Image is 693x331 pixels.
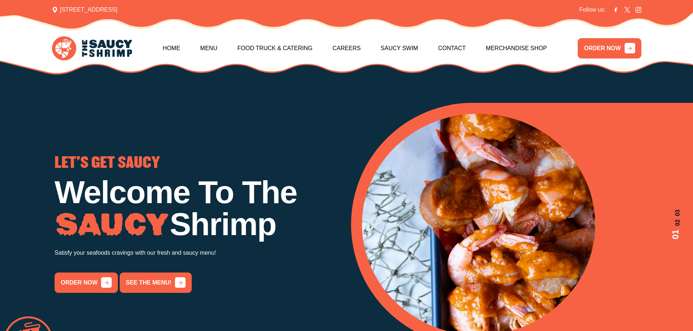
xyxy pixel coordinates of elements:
a: Contact [438,33,466,64]
a: Merchandise Shop [486,33,547,64]
span: LET'S GET SAUCY [55,156,160,170]
div: 1 / 3 [55,156,342,292]
a: ORDER NOW [578,38,641,58]
span: 01 [669,230,682,239]
a: Saucy Swim [381,33,418,64]
span: 02 [669,219,682,226]
span: 03 [669,209,682,216]
span: [STREET_ADDRESS] [52,5,118,14]
a: Home [163,33,180,64]
span: Follow us: [579,5,605,14]
a: order now [55,273,118,293]
a: Menu [200,33,217,64]
img: Image [55,213,170,237]
a: Food Truck & Catering [237,33,312,64]
img: logo [52,36,132,61]
a: See the menu! [120,273,192,293]
a: Careers [332,33,361,64]
p: Satisfy your seafoods cravings with our fresh and saucy menu! [55,248,342,258]
h1: Welcome To The Shrimp [55,176,342,240]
